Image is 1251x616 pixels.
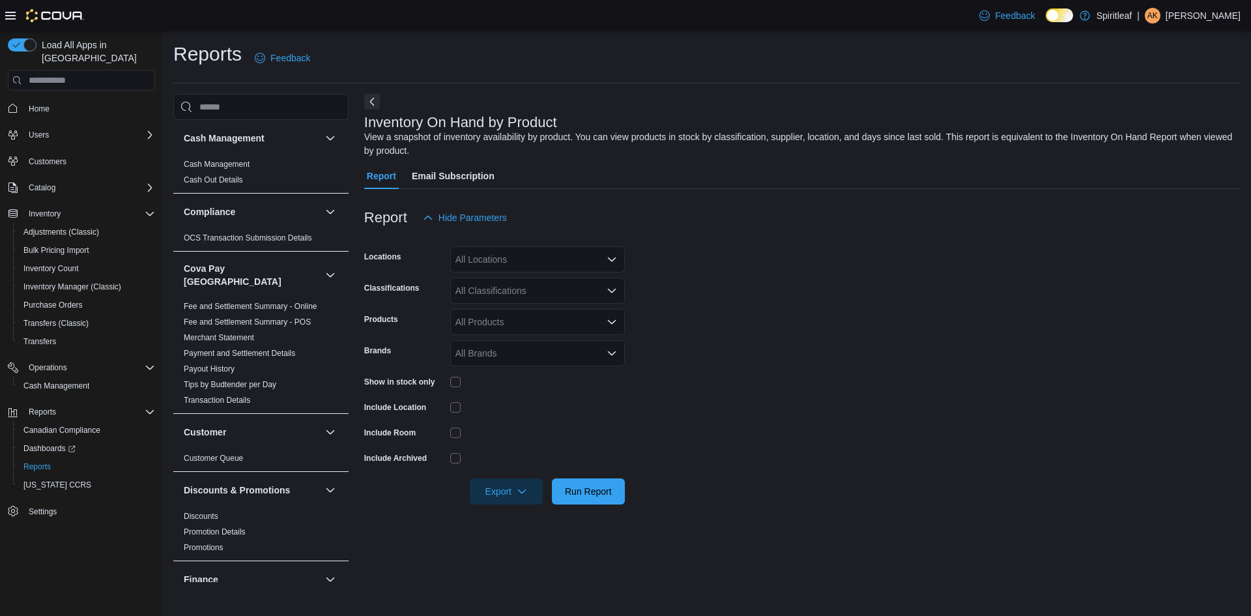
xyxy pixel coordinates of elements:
[23,127,54,143] button: Users
[565,485,612,498] span: Run Report
[184,302,317,311] a: Fee and Settlement Summary - Online
[364,115,557,130] h3: Inventory On Hand by Product
[184,573,218,586] h3: Finance
[184,512,218,521] a: Discounts
[184,317,311,327] span: Fee and Settlement Summary - POS
[1145,8,1160,23] div: Alica K
[29,209,61,219] span: Inventory
[184,484,320,497] button: Discounts & Promotions
[364,314,398,325] label: Products
[23,245,89,256] span: Bulk Pricing Import
[23,100,155,116] span: Home
[367,163,396,189] span: Report
[23,154,72,169] a: Customers
[13,421,160,439] button: Canadian Compliance
[478,478,535,505] span: Export
[13,439,160,458] a: Dashboards
[1137,8,1140,23] p: |
[607,254,617,265] button: Open list of options
[184,379,276,390] span: Tips by Budtender per Day
[18,315,155,331] span: Transfers (Classic)
[18,279,155,295] span: Inventory Manager (Classic)
[18,441,81,456] a: Dashboards
[184,511,218,521] span: Discounts
[23,336,56,347] span: Transfers
[184,233,312,242] a: OCS Transaction Submission Details
[18,242,155,258] span: Bulk Pricing Import
[18,242,94,258] a: Bulk Pricing Import
[23,404,155,420] span: Reports
[26,9,84,22] img: Cova
[1147,8,1158,23] span: AK
[23,404,61,420] button: Reports
[13,241,160,259] button: Bulk Pricing Import
[23,263,79,274] span: Inventory Count
[184,453,243,463] span: Customer Queue
[323,130,338,146] button: Cash Management
[18,422,106,438] a: Canadian Compliance
[23,503,155,520] span: Settings
[184,364,235,374] a: Payout History
[23,101,55,117] a: Home
[13,296,160,314] button: Purchase Orders
[3,403,160,421] button: Reports
[13,223,160,241] button: Adjustments (Classic)
[995,9,1035,22] span: Feedback
[29,104,50,114] span: Home
[36,38,155,65] span: Load All Apps in [GEOGRAPHIC_DATA]
[18,378,94,394] a: Cash Management
[23,180,61,196] button: Catalog
[184,175,243,185] span: Cash Out Details
[29,407,56,417] span: Reports
[184,542,223,553] span: Promotions
[18,477,96,493] a: [US_STATE] CCRS
[18,477,155,493] span: Washington CCRS
[18,459,56,475] a: Reports
[13,314,160,332] button: Transfers (Classic)
[184,454,243,463] a: Customer Queue
[18,279,126,295] a: Inventory Manager (Classic)
[184,364,235,374] span: Payout History
[364,94,380,110] button: Next
[23,227,99,237] span: Adjustments (Classic)
[323,267,338,283] button: Cova Pay [GEOGRAPHIC_DATA]
[3,502,160,521] button: Settings
[184,205,235,218] h3: Compliance
[8,93,155,555] nav: Complex example
[184,301,317,312] span: Fee and Settlement Summary - Online
[18,334,61,349] a: Transfers
[323,424,338,440] button: Customer
[29,506,57,517] span: Settings
[3,179,160,197] button: Catalog
[173,450,349,471] div: Customer
[3,126,160,144] button: Users
[184,160,250,169] a: Cash Management
[364,283,420,293] label: Classifications
[13,458,160,476] button: Reports
[13,259,160,278] button: Inventory Count
[184,332,254,343] span: Merchant Statement
[184,262,320,288] h3: Cova Pay [GEOGRAPHIC_DATA]
[184,573,320,586] button: Finance
[18,378,155,394] span: Cash Management
[23,318,89,329] span: Transfers (Classic)
[270,51,310,65] span: Feedback
[184,396,250,405] a: Transaction Details
[184,205,320,218] button: Compliance
[418,205,512,231] button: Hide Parameters
[3,205,160,223] button: Inventory
[23,462,51,472] span: Reports
[23,127,155,143] span: Users
[18,334,155,349] span: Transfers
[23,443,76,454] span: Dashboards
[184,543,223,552] a: Promotions
[184,348,295,359] span: Payment and Settlement Details
[3,152,160,171] button: Customers
[470,478,543,505] button: Export
[552,478,625,505] button: Run Report
[323,204,338,220] button: Compliance
[18,261,155,276] span: Inventory Count
[173,508,349,561] div: Discounts & Promotions
[184,175,243,184] a: Cash Out Details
